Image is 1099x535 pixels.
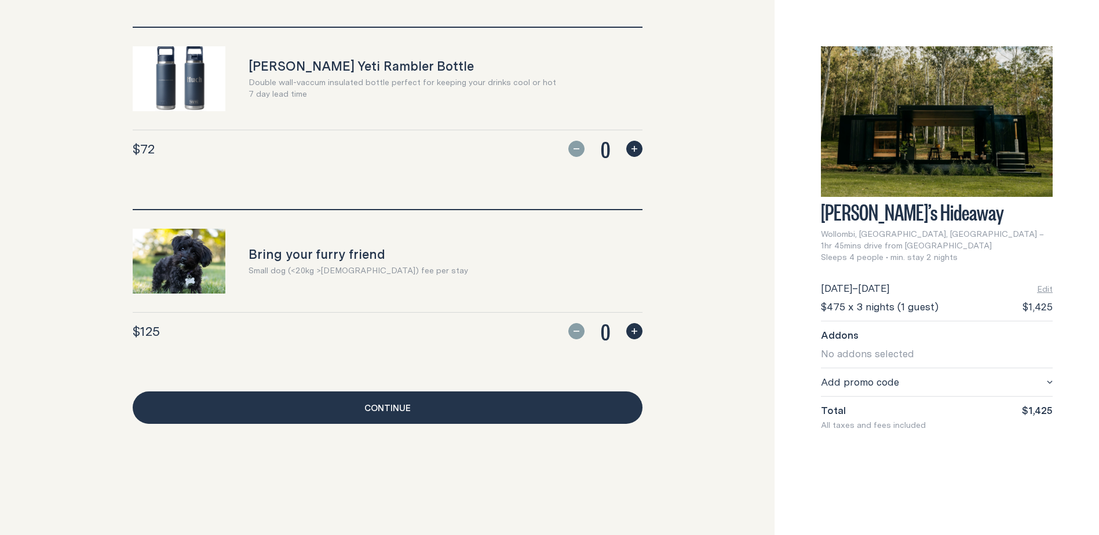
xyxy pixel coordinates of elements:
span: 0 [592,317,619,345]
button: Edit [1037,283,1053,295]
span: Sleeps 4 people • min. stay 2 nights [821,251,958,263]
span: $72 [133,141,155,157]
span: Wollombi, [GEOGRAPHIC_DATA], [GEOGRAPHIC_DATA] – 1hr 45mins drive from [GEOGRAPHIC_DATA] [821,228,1053,251]
span: Total [821,404,846,417]
span: 0 [592,135,619,163]
p: 7 day lead time [249,88,556,100]
span: No addons selected [821,346,914,361]
img: 8d7e81a2-b91a-470e-a0b0-5d0f952242bb.png [133,46,225,111]
div: – [821,281,889,295]
p: Double wall-vaccum insulated bottle perfect for keeping your drinks cool or hot [249,76,556,88]
h3: [PERSON_NAME]’s Hideaway [821,204,1053,219]
span: [DATE] [821,281,852,295]
span: $125 [133,323,160,339]
button: Add promo code [821,375,1053,389]
h3: Bring your furry friend [249,246,468,262]
span: Add promo code [821,375,899,389]
span: $1,425 [1023,300,1053,314]
span: [DATE] [858,281,889,295]
span: $475 x 3 nights (1 guest) [821,300,939,314]
a: Continue [133,391,642,424]
span: $1,425 [1022,404,1053,417]
span: Addons [821,328,859,342]
span: All taxes and fees included [821,419,926,431]
img: 1f6202ee-e1e4-4357-bbdd-fa648e189b43.png [133,229,225,294]
h3: [PERSON_NAME] Yeti Rambler Bottle [249,58,556,74]
p: Small dog (<20kg >[DEMOGRAPHIC_DATA]) fee per stay [249,265,468,276]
